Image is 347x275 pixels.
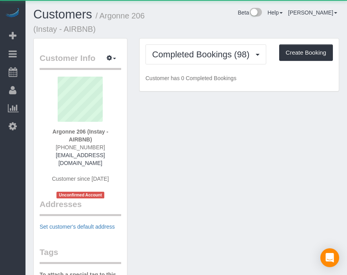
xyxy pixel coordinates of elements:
p: Customer has 0 Completed Bookings [145,74,333,82]
button: Create Booking [279,44,333,61]
legend: Customer Info [40,52,121,70]
a: [EMAIL_ADDRESS][DOMAIN_NAME] [56,152,105,166]
img: Automaid Logo [5,8,20,19]
a: Beta [238,9,262,16]
a: [PERSON_NAME] [288,9,337,16]
a: Set customer's default address [40,224,115,230]
a: Customers [33,7,92,21]
legend: Tags [40,246,121,264]
div: Open Intercom Messenger [320,248,339,267]
span: Customer since [DATE] [52,176,109,182]
strong: Argonne 206 (Instay - AIRBNB) [53,128,108,143]
button: Completed Bookings (98) [145,44,266,64]
span: Completed Bookings (98) [152,49,253,59]
span: [PHONE_NUMBER] [56,144,105,150]
a: Help [267,9,283,16]
span: Unconfirmed Account [56,192,104,198]
img: New interface [249,8,262,18]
